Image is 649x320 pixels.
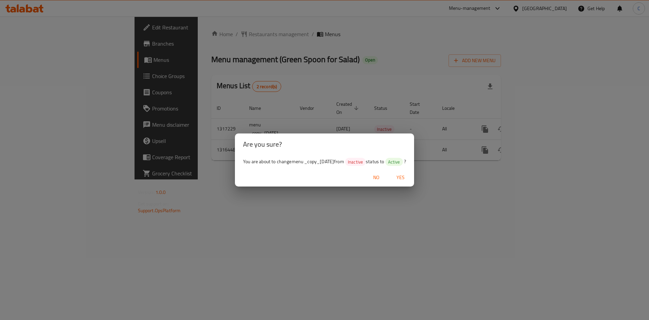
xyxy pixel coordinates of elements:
[368,173,384,182] span: No
[385,158,403,166] div: Active
[385,159,403,165] span: Active
[243,139,406,150] h2: Are you sure?
[392,173,409,182] span: Yes
[365,171,387,184] button: No
[345,158,366,166] div: Inactive
[243,157,406,166] span: You are about to change menu _copy_[DATE] from status to ?
[345,159,366,165] span: Inactive
[390,171,411,184] button: Yes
